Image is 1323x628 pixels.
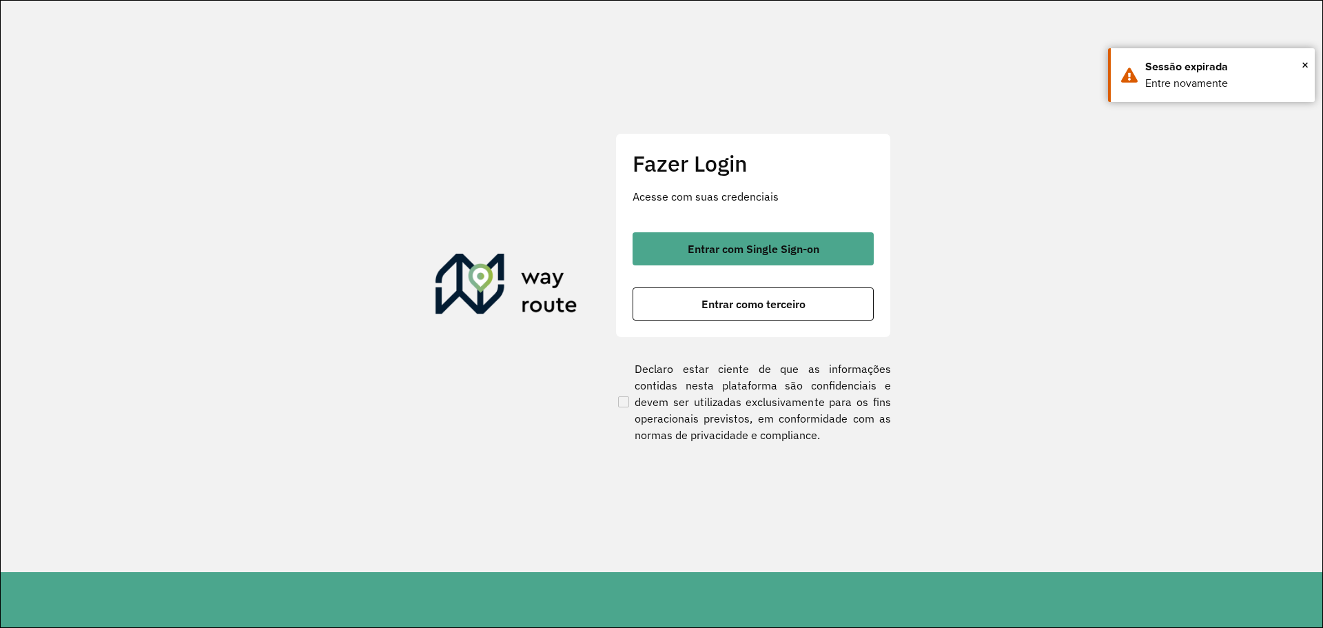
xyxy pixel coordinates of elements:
p: Acesse com suas credenciais [633,188,874,205]
div: Entre novamente [1145,75,1304,92]
button: Close [1302,54,1309,75]
img: Roteirizador AmbevTech [435,254,577,320]
span: × [1302,54,1309,75]
button: button [633,232,874,265]
span: Entrar como terceiro [701,298,806,310]
button: button [633,287,874,321]
div: Sessão expirada [1145,59,1304,75]
h2: Fazer Login [633,150,874,176]
label: Declaro estar ciente de que as informações contidas nesta plataforma são confidenciais e devem se... [615,361,891,443]
span: Entrar com Single Sign-on [688,243,819,254]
